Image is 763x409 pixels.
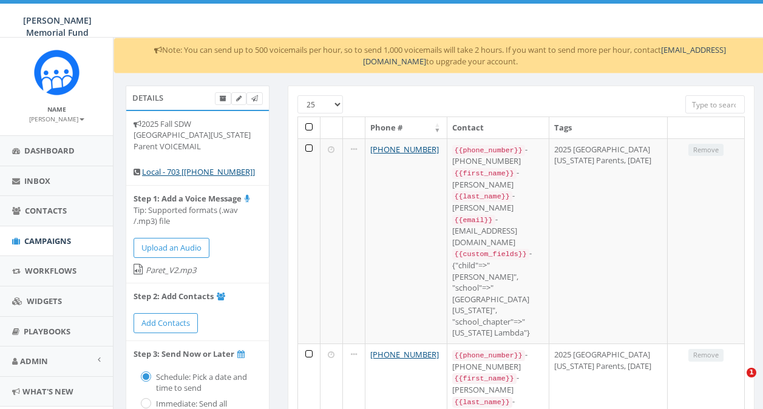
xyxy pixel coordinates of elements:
[365,117,447,138] th: Phone #: activate to sort column ascending
[452,167,544,190] div: - [PERSON_NAME]
[685,95,745,113] input: Type to search
[236,93,242,103] span: Edit Campaign Title
[141,317,190,328] span: Add Contacts
[25,265,76,276] span: Workflows
[25,205,67,216] span: Contacts
[142,166,255,177] a: Local - 703 [[PHONE_NUMBER]]
[452,248,544,339] div: - {"child"=>"[PERSON_NAME]", "school"=>"[GEOGRAPHIC_DATA][US_STATE]", "school_chapter"=>"[US_STAT...
[452,214,544,248] div: - [EMAIL_ADDRESS][DOMAIN_NAME]
[29,113,84,124] a: [PERSON_NAME]
[452,373,517,384] code: {{first_name}}
[452,372,544,395] div: - [PERSON_NAME]
[370,349,439,360] a: [PHONE_NUMBER]
[24,235,71,246] span: Campaigns
[452,190,544,213] div: - [PERSON_NAME]
[34,50,80,95] img: Rally_Corp_Icon.png
[126,111,269,160] li: 2025 Fall SDW [GEOGRAPHIC_DATA][US_STATE] Parent VOICEMAIL
[452,349,544,372] div: - [PHONE_NUMBER]
[153,371,254,394] label: Schedule: Pick a date and time to send
[549,117,668,138] th: Tags
[370,144,439,155] a: [PHONE_NUMBER]
[549,138,668,343] td: 2025 [GEOGRAPHIC_DATA] [US_STATE] Parents, [DATE]
[452,145,525,156] code: {{phone_number}}
[363,44,727,67] a: [EMAIL_ADDRESS][DOMAIN_NAME]
[251,93,258,103] span: Send Test RVM
[126,86,270,110] div: Details
[452,191,512,202] code: {{last_name}}
[47,105,66,113] small: Name
[134,291,214,302] b: Step 2: Add Contacts
[452,350,525,361] code: {{phone_number}}
[452,397,512,408] code: {{last_name}}
[20,356,48,367] span: Admin
[747,368,756,377] span: 1
[134,313,198,333] a: Add Contacts
[24,145,75,156] span: Dashboard
[134,238,209,258] button: Upload an Audio
[134,193,242,204] b: Step 1: Add a Voice Message
[134,348,234,359] b: Step 3: Send Now or Later
[29,115,84,123] small: [PERSON_NAME]
[134,258,262,276] label: Paret_V2.mp3
[27,296,62,306] span: Widgets
[24,326,70,337] span: Playbooks
[23,15,92,38] span: [PERSON_NAME] Memorial Fund
[452,249,529,260] code: {{custom_fields}}
[722,368,751,397] iframe: Intercom live chat
[134,204,238,227] l: Tip: Supported formats (.wav /.mp3) file
[447,117,550,138] th: Contact
[220,93,226,103] span: Archive Campaign
[24,175,50,186] span: Inbox
[452,168,517,179] code: {{first_name}}
[452,215,495,226] code: {{email}}
[452,144,544,167] div: - [PHONE_NUMBER]
[22,386,73,397] span: What's New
